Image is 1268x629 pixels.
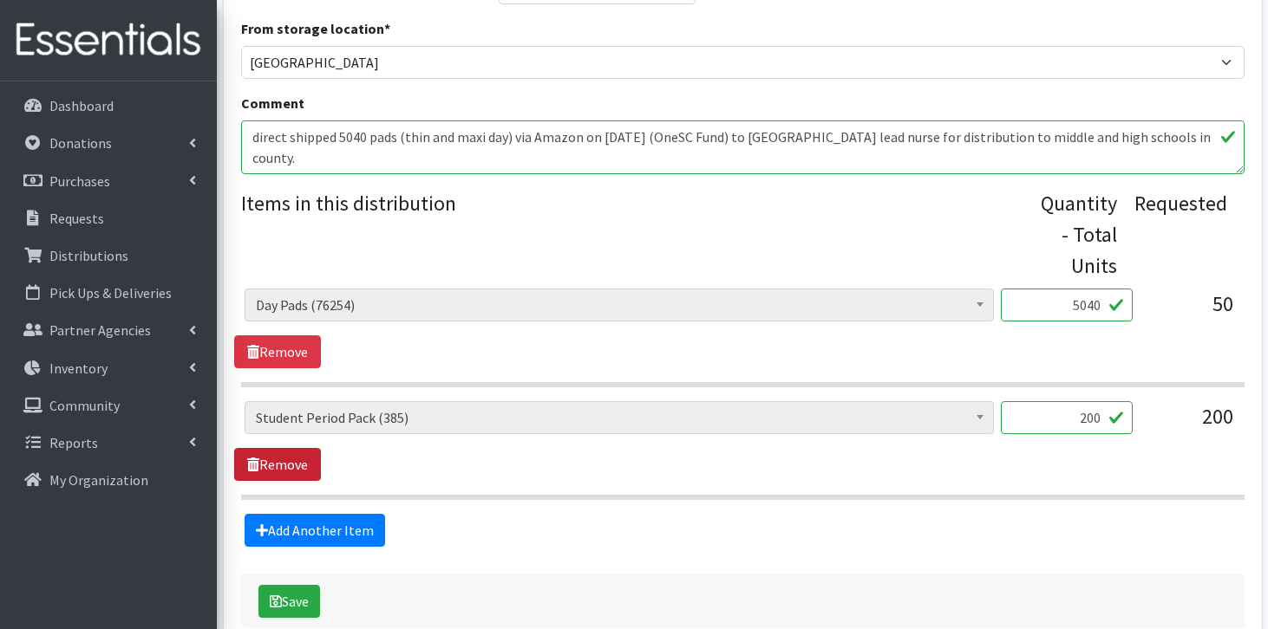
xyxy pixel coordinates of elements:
[49,284,172,302] p: Pick Ups & Deliveries
[241,120,1245,174] textarea: I think the quantity requested for the pads and liners means the number of boxes. Correct? I plan...
[1147,401,1233,448] div: 200
[256,405,983,430] span: Student Period Pack (385)
[234,448,321,481] a: Remove
[7,164,210,198] a: Purchases
[49,434,98,451] p: Reports
[7,11,210,69] img: HumanEssentials
[1001,401,1133,434] input: Quantity
[1041,188,1117,282] div: Quantity - Total Units
[245,401,994,434] span: Student Period Pack (385)
[7,276,210,310] a: Pick Ups & Deliveries
[245,514,385,547] a: Add Another Item
[1134,188,1227,282] div: Requested
[241,188,1041,275] legend: Items in this distribution
[384,20,390,37] abbr: required
[7,313,210,347] a: Partner Agencies
[7,351,210,386] a: Inventory
[49,172,110,190] p: Purchases
[7,201,210,236] a: Requests
[258,585,320,618] button: Save
[256,293,983,317] span: Day Pads (76254)
[49,97,114,114] p: Dashboard
[241,93,304,113] label: Comment
[49,397,120,414] p: Community
[7,126,210,160] a: Donations
[7,463,210,497] a: My Organization
[49,210,104,227] p: Requests
[7,88,210,123] a: Dashboard
[49,247,128,264] p: Distributions
[49,321,151,339] p: Partner Agencies
[1147,289,1233,335] div: 50
[49,360,108,377] p: Inventory
[241,18,390,39] label: From storage location
[7,425,210,460] a: Reports
[49,471,148,489] p: My Organization
[49,134,112,152] p: Donations
[234,335,321,368] a: Remove
[245,289,994,321] span: Day Pads (76254)
[7,388,210,423] a: Community
[1001,289,1133,321] input: Quantity
[7,238,210,273] a: Distributions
